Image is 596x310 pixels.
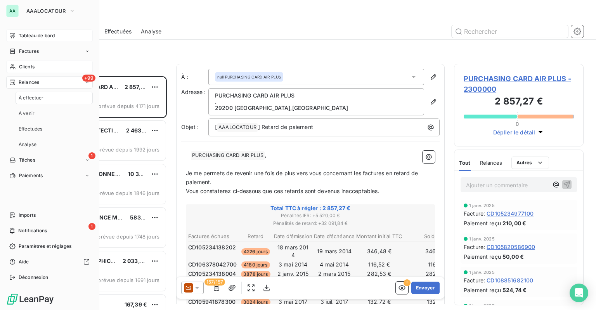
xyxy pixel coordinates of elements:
button: Envoyer [411,282,440,294]
th: Date d’émission [274,232,313,240]
td: 2 mars 2015 [314,270,355,278]
td: 19 mars 2014 [314,243,355,259]
p: PURCHASING CARD AIR PLUS [215,92,418,99]
span: AAALOCATOUR [26,8,66,14]
span: Facture : [464,243,485,251]
td: 18 mars 2014 [274,243,313,259]
span: CD105941878300 [188,298,236,306]
span: Total TTC à régler : 2 857,27 € [187,204,434,212]
span: Relances [19,79,39,86]
span: Facture : [464,276,485,284]
span: Facture : [464,209,485,218]
span: 2 857,27 € [125,84,153,90]
span: Effectuées [19,125,43,132]
span: Tâches [19,157,35,164]
span: CD105234138004 [188,270,236,278]
span: prévue depuis 4171 jours [98,103,159,109]
span: 1 janv. 2025 [469,237,495,241]
span: 157/157 [204,279,225,286]
span: 0 [516,121,519,127]
span: 4180 jours [241,261,270,268]
td: 346,48 € [404,243,450,259]
span: 3878 jours [241,271,270,278]
span: 167,39 € [125,301,147,308]
input: Rechercher [452,25,568,38]
span: BRETAGNE PROTECTION SERVICE [55,127,147,134]
span: À effectuer [19,94,44,101]
span: Notifications [18,227,47,234]
span: 1 janv. 2025 [469,203,495,208]
span: Paiement reçu [464,286,501,294]
span: , [265,152,267,158]
span: 10 385,95 € [128,171,160,177]
span: CD105234138202 [188,244,236,251]
label: À : [181,73,208,81]
td: 3 mai 2014 [274,260,313,269]
span: SOCI�T� URGENCE M�DICALES 56 [55,214,155,221]
span: Analyse [19,141,36,148]
a: Aide [6,256,93,268]
span: Adresse : [181,89,206,95]
span: Analyse [141,28,161,35]
span: AAALOCATOUR [217,123,258,132]
p: . [215,99,418,105]
th: Solde TTC [404,232,450,240]
th: Factures échues [188,232,238,240]
span: Vous constaterez ci-dessous que ces retards sont devenus inacceptables. [186,188,379,194]
span: 1 janv. 2025 [469,303,495,308]
span: 4226 jours [241,248,270,255]
span: Pénalités IFR : + 5 520,00 € [187,212,434,219]
td: 282,53 € [356,270,403,278]
span: Clients [19,63,35,70]
span: PURCHASING CARD AIR PLUS [191,151,265,160]
span: 50,00 € [502,253,524,261]
span: Aide [19,258,29,265]
span: Déplier le détail [493,128,535,136]
span: 1 [88,152,95,159]
h3: 2 857,27 € [464,94,574,110]
span: 1 [88,223,95,230]
span: +99 [82,75,95,82]
span: [ [215,124,217,130]
th: Montant initial TTC [356,232,403,240]
span: CD105234977100 [487,209,534,218]
span: Paiement reçu [464,219,501,227]
span: prévue depuis 1748 jours [97,233,159,240]
span: prévue depuis 1992 jours [97,146,159,153]
div: Open Intercom Messenger [570,284,588,302]
span: CD105820586900 [487,243,535,251]
td: 346,48 € [356,243,403,259]
span: Objet : [181,124,199,130]
span: prévue depuis 1691 jours [98,277,159,283]
span: 524,74 € [502,286,527,294]
td: 3 mai 2017 [274,298,313,306]
td: 116,52 € [404,260,450,269]
span: À venir [19,110,35,117]
span: Je me permets de revenir une fois de plus vers vous concernant les factures en retard de paiement. [186,170,419,185]
span: CD108851682100 [487,276,533,284]
p: 29200 [GEOGRAPHIC_DATA] , [GEOGRAPHIC_DATA] [215,105,418,111]
span: PURCHASING CARD AIR PLUS - 2300000 [464,73,574,94]
span: Effectuées [104,28,132,35]
span: 2 033,49 € [123,258,152,264]
div: AA [6,5,19,17]
td: 2 janv. 2015 [274,270,313,278]
th: Date d’échéance [314,232,355,240]
img: Logo LeanPay [6,293,54,305]
span: Factures [19,48,39,55]
span: 1 janv. 2025 [469,270,495,275]
span: 210,00 € [502,219,526,227]
span: Imports [19,212,36,219]
button: Déplier le détail [491,128,547,137]
button: Autres [511,157,549,169]
span: Relances [480,160,502,166]
td: 116,52 € [356,260,403,269]
span: 583,37 € [130,214,154,221]
span: 2 463,84 € [126,127,156,134]
td: 132,72 € [404,298,450,306]
th: Retard [239,232,273,240]
span: 3024 jours [241,299,270,306]
td: 132,72 € [356,298,403,306]
td: 4 mai 2014 [314,260,355,269]
span: DEFENSE ENVIRONNEMENT SERVICE LOR [55,171,169,177]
